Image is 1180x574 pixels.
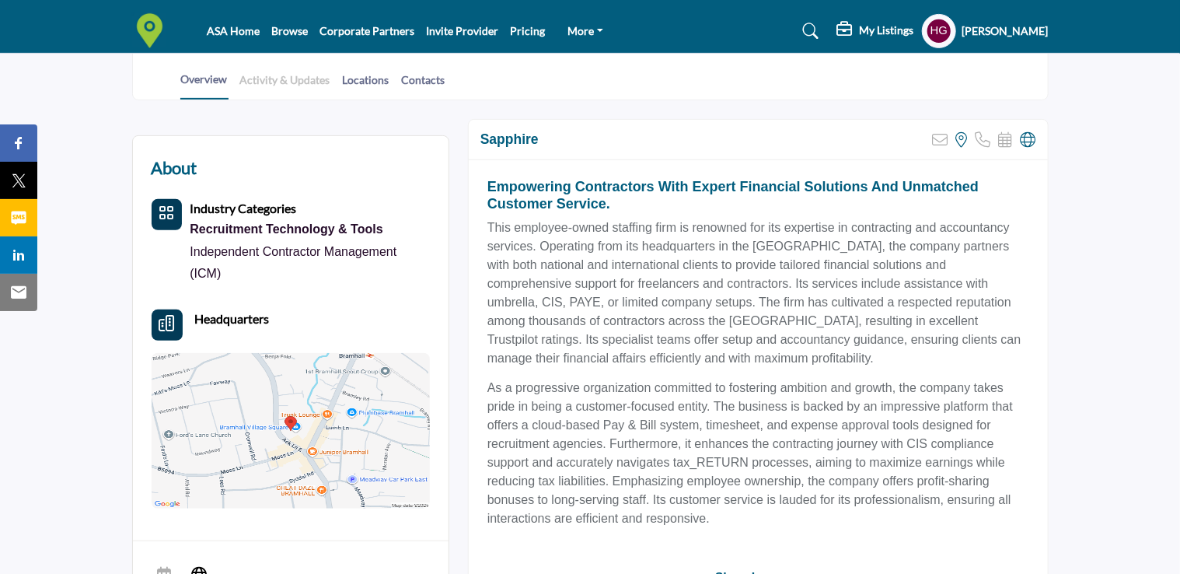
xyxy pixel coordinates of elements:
[480,131,539,148] h2: Sapphire
[190,201,296,215] b: Industry Categories
[152,199,183,230] button: Category Icon
[152,310,183,341] button: Headquarter icon
[511,24,546,37] a: Pricing
[152,353,430,509] img: Location Map
[208,24,260,37] a: ASA Home
[190,202,296,215] a: Industry Categories
[180,71,229,100] a: Overview
[557,20,615,42] a: More
[837,22,914,40] div: My Listings
[787,19,829,44] a: Search
[487,379,1029,528] p: As a progressive organization committed to fostering ambition and growth, the company takes pride...
[922,14,956,48] button: Show hide supplier dropdown
[487,219,1029,368] p: This employee-owned staffing firm is renowned for its expertise in contracting and accountancy se...
[962,23,1049,39] h5: [PERSON_NAME]
[272,24,309,37] a: Browse
[320,24,415,37] a: Corporate Partners
[427,24,499,37] a: Invite Provider
[239,72,331,99] a: Activity & Updates
[195,310,270,328] b: Headquarters
[190,219,429,240] a: Recruitment Technology & Tools
[342,72,390,99] a: Locations
[401,72,446,99] a: Contacts
[190,245,396,280] a: Independent Contractor Management (ICM)
[152,155,197,180] h2: About
[190,219,429,240] div: Software platforms and digital tools to streamline recruitment and hiring processes.
[487,179,1029,212] h2: Empowering Contractors with Expert Financial Solutions and Unmatched Customer Service.
[132,13,175,48] img: site Logo
[860,23,914,37] h5: My Listings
